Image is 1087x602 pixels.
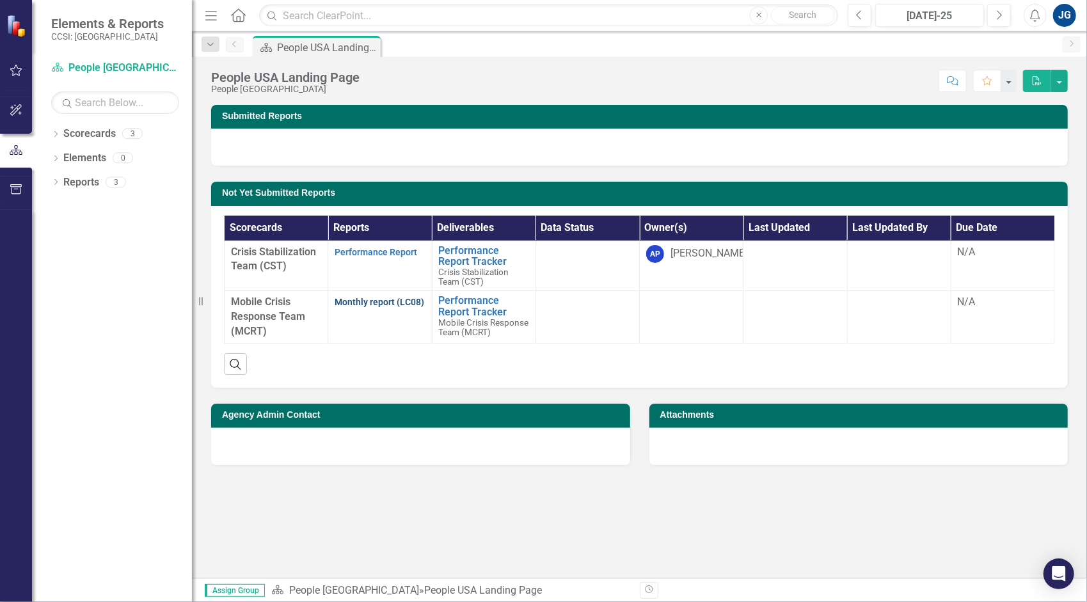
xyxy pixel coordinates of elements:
[536,291,639,344] td: Double-Click to Edit
[880,8,980,24] div: [DATE]-25
[63,175,99,190] a: Reports
[1043,558,1074,589] div: Open Intercom Messenger
[432,291,536,344] td: Double-Click to Edit Right Click for Context Menu
[1053,4,1076,27] button: JG
[335,247,417,257] a: Performance Report
[51,91,179,114] input: Search Below...
[271,583,630,598] div: »
[536,241,639,291] td: Double-Click to Edit
[122,129,143,139] div: 3
[277,40,377,56] div: People USA Landing Page
[51,61,179,75] a: People [GEOGRAPHIC_DATA]
[439,245,529,267] a: Performance Report Tracker
[205,584,265,597] span: Assign Group
[211,84,360,94] div: People [GEOGRAPHIC_DATA]
[789,10,817,20] span: Search
[63,151,106,166] a: Elements
[432,241,536,291] td: Double-Click to Edit Right Click for Context Menu
[439,317,529,337] span: Mobile Crisis Response Team (MCRT)
[231,296,305,337] span: Mobile Crisis Response Team (MCRT)
[670,246,747,261] div: [PERSON_NAME]
[646,245,664,263] div: AP
[6,15,29,37] img: ClearPoint Strategy
[958,295,1048,310] div: N/A
[958,245,1048,260] div: N/A
[113,153,133,164] div: 0
[222,188,1061,198] h3: Not Yet Submitted Reports
[335,297,424,307] a: Monthly report (LC08)
[259,4,838,27] input: Search ClearPoint...
[439,295,529,317] a: Performance Report Tracker
[289,584,419,596] a: People [GEOGRAPHIC_DATA]
[51,31,164,42] small: CCSI: [GEOGRAPHIC_DATA]
[211,70,360,84] div: People USA Landing Page
[875,4,984,27] button: [DATE]-25
[51,16,164,31] span: Elements & Reports
[231,246,316,273] span: Crisis Stabilization Team (CST)
[222,111,1061,121] h3: Submitted Reports
[439,267,509,287] span: Crisis Stabilization Team (CST)
[222,410,624,420] h3: Agency Admin Contact
[771,6,835,24] button: Search
[106,177,126,187] div: 3
[660,410,1062,420] h3: Attachments
[63,127,116,141] a: Scorecards
[424,584,542,596] div: People USA Landing Page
